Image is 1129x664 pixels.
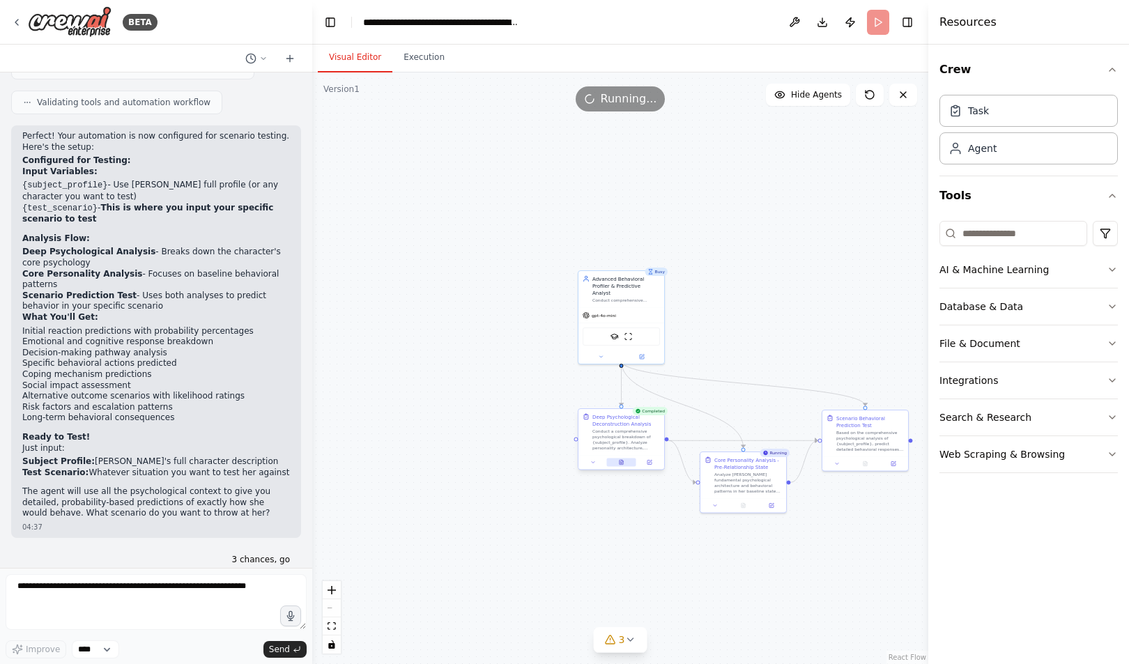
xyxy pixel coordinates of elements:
g: Edge from cbfaf660-9255-497f-b802-a05a71614eac to 6cb8c7b3-41ab-451b-8bf2-7e642ce95392 [791,437,818,486]
li: Specific behavioral actions predicted [22,358,290,369]
span: Send [269,644,290,655]
li: Emotional and cognitive response breakdown [22,337,290,348]
strong: Subject Profile: [22,456,95,466]
img: Logo [28,6,112,38]
button: File & Document [939,325,1118,362]
button: Open in side panel [622,353,662,361]
strong: What You'll Get: [22,312,98,322]
li: [PERSON_NAME]'s full character description [22,456,290,468]
li: - [22,203,290,225]
button: Execution [392,43,456,72]
g: Edge from 82344508-ce68-414c-a1ce-38a226bce1ee to cbfaf660-9255-497f-b802-a05a71614eac [669,437,696,486]
div: Running [760,449,790,457]
img: SerplyScholarSearchTool [610,332,619,341]
li: Social impact assessment [22,380,290,392]
g: Edge from 3be9b2ae-273a-48d8-b7e4-39d0bc03eafe to cbfaf660-9255-497f-b802-a05a71614eac [618,361,747,448]
li: Coping mechanism predictions [22,369,290,380]
strong: Configured for Testing: [22,155,131,165]
div: Conduct comprehensive psychological deconstruction and behavioral prediction analysis of {subject... [592,298,660,303]
div: RunningCore Personality Analysis - Pre-Relationship StateAnalyze [PERSON_NAME] fundamental psycho... [700,451,787,514]
nav: breadcrumb [363,15,520,29]
strong: Test Scenario: [22,468,89,477]
button: Send [263,641,307,658]
button: Open in side panel [882,460,905,468]
li: Initial reaction predictions with probability percentages [22,326,290,337]
button: 3 [594,627,647,653]
div: Busy [645,268,668,276]
div: Deep Psychological Deconstruction Analysis [592,413,660,427]
div: Core Personality Analysis - Pre-Relationship State [714,456,782,470]
div: Conduct a comprehensive psychological breakdown of {subject_profile}. Analyze personality archite... [592,428,660,451]
code: {subject_profile} [22,180,107,190]
p: The agent will use all the psychological context to give you detailed, probability-based predicti... [22,486,290,519]
li: - Focuses on baseline behavioral patterns [22,269,290,291]
div: Scenario Behavioral Prediction TestBased on the comprehensive psychological analysis of {subject_... [822,410,909,472]
code: {test_scenario} [22,203,98,213]
li: Whatever situation you want to test her against [22,468,290,479]
button: AI & Machine Learning [939,252,1118,288]
strong: Ready to Test! [22,432,90,442]
span: Validating tools and automation workflow [37,97,210,108]
div: React Flow controls [323,581,341,654]
button: Improve [6,640,66,658]
div: Completed [632,407,668,415]
p: Just input: [22,443,290,454]
li: Alternative outcome scenarios with likelihood ratings [22,391,290,402]
div: Scenario Behavioral Prediction Test [836,415,904,428]
button: Integrations [939,362,1118,399]
strong: This is where you input your specific scenario to test [22,203,273,224]
button: Database & Data [939,288,1118,325]
button: Open in side panel [638,458,661,467]
div: BETA [123,14,158,31]
button: Switch to previous chat [240,50,273,67]
button: No output available [728,502,758,510]
li: Decision-making pathway analysis [22,348,290,359]
button: No output available [850,460,880,468]
span: Hide Agents [791,89,842,100]
button: fit view [323,617,341,635]
strong: Analysis Flow: [22,233,90,243]
button: Hide Agents [766,84,850,106]
div: BusyAdvanced Behavioral Profiler & Predictive AnalystConduct comprehensive psychological deconstr... [578,270,665,364]
g: Edge from 3be9b2ae-273a-48d8-b7e4-39d0bc03eafe to 6cb8c7b3-41ab-451b-8bf2-7e642ce95392 [618,361,869,406]
span: gpt-4o-mini [592,313,616,318]
span: 3 [619,633,625,647]
li: Long-term behavioral consequences [22,412,290,424]
span: Running... [601,91,657,107]
strong: Input Variables: [22,167,98,176]
strong: Scenario Prediction Test [22,291,137,300]
button: toggle interactivity [323,635,341,654]
button: Search & Research [939,399,1118,435]
div: CompletedDeep Psychological Deconstruction AnalysisConduct a comprehensive psychological breakdow... [578,410,665,472]
p: Perfect! Your automation is now configured for scenario testing. Here's the setup: [22,131,290,153]
li: Risk factors and escalation patterns [22,402,290,413]
button: zoom in [323,581,341,599]
div: Agent [968,141,997,155]
div: Crew [939,89,1118,176]
div: Tools [939,215,1118,484]
div: Analyze [PERSON_NAME] fundamental psychological architecture and behavioral patterns in her basel... [714,472,782,494]
div: Advanced Behavioral Profiler & Predictive Analyst [592,275,660,296]
img: ScrapeWebsiteTool [624,332,633,341]
p: 3 chances, go [232,555,290,566]
strong: Deep Psychological Analysis [22,247,155,256]
div: Task [968,104,989,118]
li: - Breaks down the character's core psychology [22,247,290,268]
button: View output [606,458,636,467]
button: Visual Editor [318,43,392,72]
button: Open in side panel [760,502,783,510]
button: Crew [939,50,1118,89]
button: Tools [939,176,1118,215]
button: Hide right sidebar [898,13,917,32]
h4: Resources [939,14,997,31]
button: Click to speak your automation idea [280,605,301,626]
g: Edge from 82344508-ce68-414c-a1ce-38a226bce1ee to 6cb8c7b3-41ab-451b-8bf2-7e642ce95392 [669,437,818,444]
g: Edge from 3be9b2ae-273a-48d8-b7e4-39d0bc03eafe to 82344508-ce68-414c-a1ce-38a226bce1ee [618,361,625,406]
button: Start a new chat [279,50,301,67]
div: Version 1 [323,84,360,95]
button: Hide left sidebar [321,13,340,32]
strong: Core Personality Analysis [22,269,142,279]
a: React Flow attribution [889,654,926,661]
div: Based on the comprehensive psychological analysis of {subject_profile}, predict detailed behavior... [836,430,904,452]
span: Improve [26,644,60,655]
